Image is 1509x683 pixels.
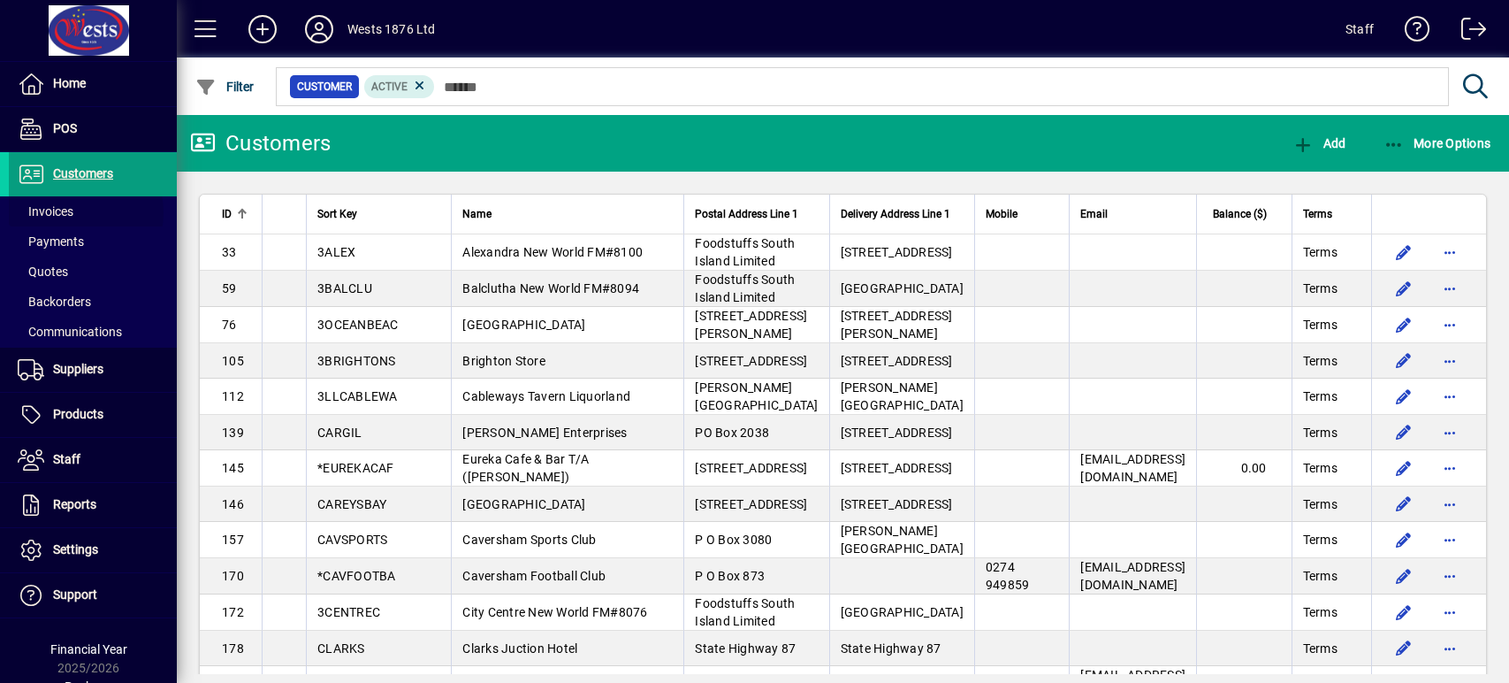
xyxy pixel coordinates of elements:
a: Quotes [9,257,177,287]
span: Add [1292,136,1345,150]
span: [EMAIL_ADDRESS][DOMAIN_NAME] [1080,560,1185,592]
div: Customers [190,129,331,157]
a: Settings [9,528,177,572]
span: 3CENTREC [317,605,380,619]
span: *EUREKACAF [317,461,394,475]
span: [STREET_ADDRESS] [841,354,953,368]
span: CAVSPORTS [317,533,387,547]
button: Edit [1390,418,1418,447]
button: Edit [1390,526,1418,554]
span: Terms [1303,243,1338,261]
span: Terms [1303,459,1338,477]
span: Terms [1303,280,1338,297]
span: 145 [222,461,244,475]
span: Customers [53,166,113,180]
span: CARGIL [317,426,362,440]
a: Backorders [9,287,177,317]
span: [STREET_ADDRESS] [841,426,953,440]
span: Caversham Sports Club [462,533,596,547]
span: Caversham Football Club [462,569,606,583]
button: More Options [1379,127,1496,159]
span: [STREET_ADDRESS][PERSON_NAME] [841,309,953,341]
div: Name [462,204,673,224]
span: Financial Year [50,642,127,656]
button: Edit [1390,598,1418,626]
button: More options [1436,238,1464,266]
span: 0274 949859 [986,560,1030,592]
span: More Options [1383,136,1491,150]
span: [GEOGRAPHIC_DATA] [841,605,964,619]
span: Name [462,204,492,224]
span: 76 [222,318,237,332]
button: Edit [1390,490,1418,518]
span: Balclutha New World FM#8094 [462,281,639,295]
span: Filter [195,80,255,94]
button: More options [1436,382,1464,411]
span: Invoices [18,204,73,219]
span: [PERSON_NAME] Enterprises [462,426,627,440]
span: ID [222,204,232,224]
span: Foodstuffs South Island Limited [695,236,795,268]
span: Terms [1303,352,1338,370]
div: Staff [1345,15,1374,43]
span: Communications [18,325,122,339]
span: Payments [18,234,84,249]
span: [PERSON_NAME][GEOGRAPHIC_DATA] [841,524,964,556]
span: [STREET_ADDRESS][PERSON_NAME] [695,309,807,341]
button: More options [1436,274,1464,303]
button: Add [1288,127,1350,159]
div: Wests 1876 Ltd [347,15,435,43]
span: CLARKS [317,641,365,656]
span: [STREET_ADDRESS] [841,497,953,511]
a: Logout [1448,4,1487,61]
a: Staff [9,438,177,482]
span: Terms [1303,495,1338,513]
span: 33 [222,245,237,259]
button: More options [1436,454,1464,482]
span: Active [371,81,408,93]
div: Balance ($) [1208,204,1283,224]
span: Balance ($) [1213,204,1267,224]
span: Settings [53,542,98,556]
span: [GEOGRAPHIC_DATA] [462,497,585,511]
span: Alexandra New World FM#8100 [462,245,643,259]
span: [STREET_ADDRESS] [695,461,807,475]
button: Edit [1390,562,1418,590]
div: Email [1080,204,1185,224]
button: Edit [1390,311,1418,339]
button: More options [1436,311,1464,339]
span: Email [1080,204,1108,224]
span: Terms [1303,531,1338,549]
td: 0.00 [1196,450,1292,487]
mat-chip: Activation Status: Active [364,75,435,98]
span: Support [53,587,97,602]
button: Profile [291,13,347,45]
span: 146 [222,497,244,511]
span: Clarks Juction Hotel [462,641,577,656]
a: Communications [9,317,177,347]
span: Terms [1303,424,1338,441]
button: Filter [191,71,259,103]
span: State Highway 87 [841,641,941,656]
span: Suppliers [53,362,103,376]
span: Sort Key [317,204,357,224]
span: [STREET_ADDRESS] [695,497,807,511]
div: Mobile [986,204,1059,224]
span: Customer [297,78,352,96]
span: Postal Address Line 1 [695,204,798,224]
span: 105 [222,354,244,368]
span: Brighton Store [462,354,545,368]
span: 59 [222,281,237,295]
span: 157 [222,533,244,547]
span: 172 [222,605,244,619]
span: State Highway 87 [695,641,796,656]
span: POS [53,121,77,135]
a: Invoices [9,196,177,226]
span: Delivery Address Line 1 [841,204,950,224]
a: Knowledge Base [1391,4,1430,61]
span: [PERSON_NAME][GEOGRAPHIC_DATA] [841,380,964,412]
a: Home [9,62,177,106]
span: [GEOGRAPHIC_DATA] [462,318,585,332]
span: 3BRIGHTONS [317,354,396,368]
button: Edit [1390,634,1418,663]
